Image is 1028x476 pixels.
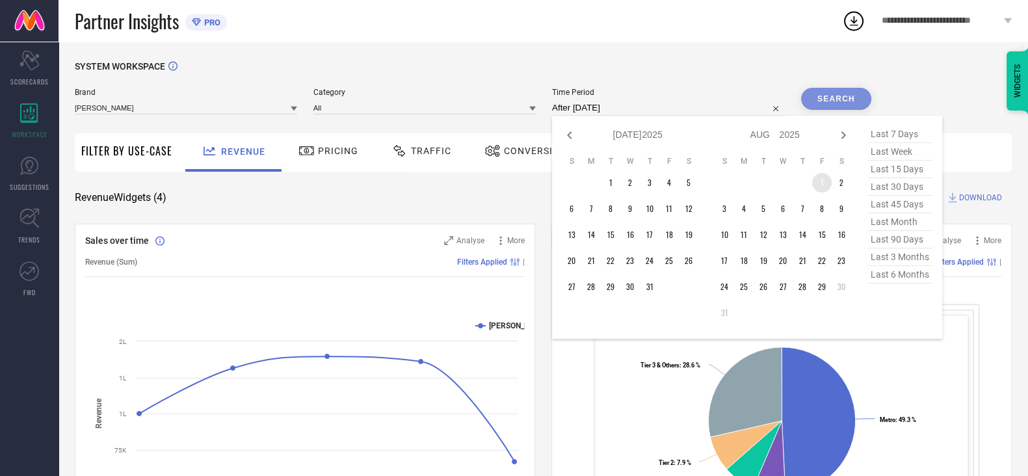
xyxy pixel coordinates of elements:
[411,146,451,156] span: Traffic
[562,156,581,166] th: Sunday
[773,225,793,245] td: Wed Aug 13 2025
[773,277,793,297] td: Wed Aug 27 2025
[640,251,659,271] td: Thu Jul 24 2025
[36,21,64,31] div: v 4.0.25
[640,225,659,245] td: Thu Jul 17 2025
[999,258,1001,267] span: |
[620,173,640,192] td: Wed Jul 02 2025
[601,156,620,166] th: Tuesday
[734,156,754,166] th: Monday
[812,156,832,166] th: Friday
[867,161,932,178] span: last 15 days
[119,375,127,382] text: 1L
[75,8,179,34] span: Partner Insights
[489,321,548,330] text: [PERSON_NAME]
[934,258,984,267] span: Filters Applied
[867,126,932,143] span: last 7 days
[318,146,358,156] span: Pricing
[49,77,116,85] div: Domain Overview
[679,173,698,192] td: Sat Jul 05 2025
[812,225,832,245] td: Fri Aug 15 2025
[832,251,851,271] td: Sat Aug 23 2025
[523,258,525,267] span: |
[581,277,601,297] td: Mon Jul 28 2025
[754,277,773,297] td: Tue Aug 26 2025
[12,129,47,139] span: WORKSPACE
[75,61,165,72] span: SYSTEM WORKSPACE
[562,127,577,143] div: Previous month
[444,236,453,245] svg: Zoom
[457,258,507,267] span: Filters Applied
[620,277,640,297] td: Wed Jul 30 2025
[75,88,297,97] span: Brand
[562,251,581,271] td: Sun Jul 20 2025
[734,225,754,245] td: Mon Aug 11 2025
[552,100,785,116] input: Select time period
[601,277,620,297] td: Tue Jul 29 2025
[81,143,172,159] span: Filter By Use-Case
[754,225,773,245] td: Tue Aug 12 2025
[679,199,698,218] td: Sat Jul 12 2025
[313,88,536,97] span: Category
[75,191,166,204] span: Revenue Widgets ( 4 )
[35,75,46,86] img: tab_domain_overview_orange.svg
[221,146,265,157] span: Revenue
[812,251,832,271] td: Fri Aug 22 2025
[867,248,932,266] span: last 3 months
[867,231,932,248] span: last 90 days
[773,156,793,166] th: Wednesday
[85,235,149,246] span: Sales over time
[18,235,40,245] span: TRENDS
[754,251,773,271] td: Tue Aug 19 2025
[23,287,36,297] span: FWD
[867,143,932,161] span: last week
[640,173,659,192] td: Thu Jul 03 2025
[734,277,754,297] td: Mon Aug 25 2025
[880,416,895,423] tspan: Metro
[715,251,734,271] td: Sun Aug 17 2025
[601,251,620,271] td: Tue Jul 22 2025
[601,199,620,218] td: Tue Jul 08 2025
[562,199,581,218] td: Sun Jul 06 2025
[793,156,812,166] th: Thursday
[85,258,137,267] span: Revenue (Sum)
[715,225,734,245] td: Sun Aug 10 2025
[640,199,659,218] td: Thu Jul 10 2025
[836,127,851,143] div: Next month
[867,213,932,231] span: last month
[640,156,659,166] th: Thursday
[581,251,601,271] td: Mon Jul 21 2025
[933,236,961,245] span: Analyse
[793,199,812,218] td: Thu Aug 07 2025
[832,156,851,166] th: Saturday
[832,277,851,297] td: Sat Aug 30 2025
[867,178,932,196] span: last 30 days
[659,173,679,192] td: Fri Jul 04 2025
[21,21,31,31] img: logo_orange.svg
[581,225,601,245] td: Mon Jul 14 2025
[10,182,49,192] span: SUGGESTIONS
[456,236,484,245] span: Analyse
[144,77,219,85] div: Keywords by Traffic
[659,156,679,166] th: Friday
[773,199,793,218] td: Wed Aug 06 2025
[715,199,734,218] td: Sun Aug 03 2025
[201,18,220,27] span: PRO
[715,156,734,166] th: Sunday
[620,156,640,166] th: Wednesday
[504,146,567,156] span: Conversion
[640,362,679,369] tspan: Tier 3 & Others
[984,236,1001,245] span: More
[119,338,127,345] text: 2L
[842,9,865,33] div: Open download list
[659,459,674,466] tspan: Tier 2
[507,236,525,245] span: More
[34,34,143,44] div: Domain: [DOMAIN_NAME]
[562,225,581,245] td: Sun Jul 13 2025
[620,251,640,271] td: Wed Jul 23 2025
[562,277,581,297] td: Sun Jul 27 2025
[601,225,620,245] td: Tue Jul 15 2025
[832,173,851,192] td: Sat Aug 02 2025
[679,251,698,271] td: Sat Jul 26 2025
[620,199,640,218] td: Wed Jul 09 2025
